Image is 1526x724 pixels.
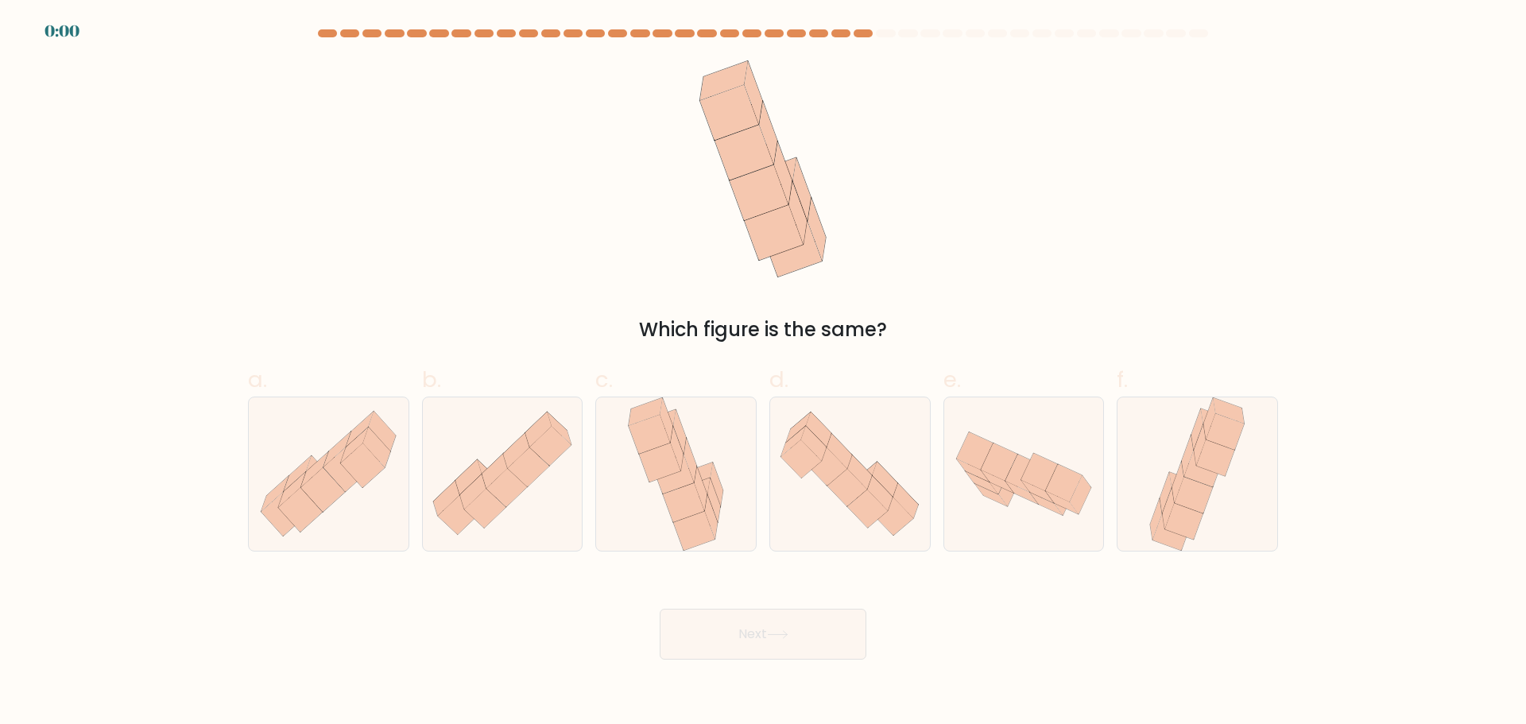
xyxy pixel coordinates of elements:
span: a. [248,364,267,395]
button: Next [660,609,866,660]
div: 0:00 [45,19,79,43]
span: e. [943,364,961,395]
span: c. [595,364,613,395]
div: Which figure is the same? [258,316,1268,344]
span: b. [422,364,441,395]
span: f. [1117,364,1128,395]
span: d. [769,364,788,395]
